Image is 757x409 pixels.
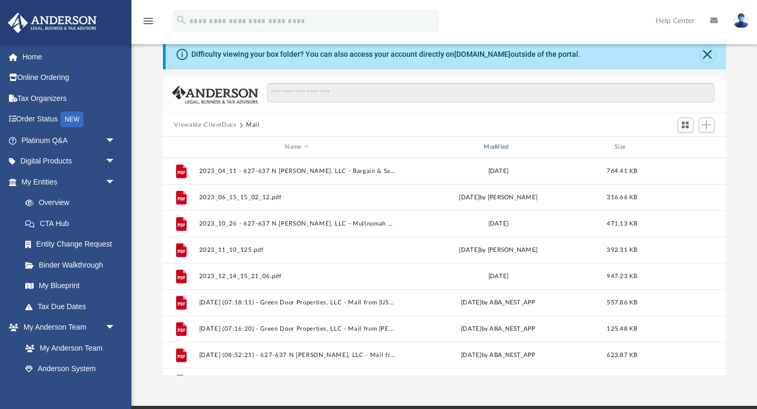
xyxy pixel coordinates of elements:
button: 2023_04_11 - 627-637 N [PERSON_NAME], LLC - Bargain & Sale Deed - Lawyers Title.pdf [199,168,395,175]
a: My Anderson Team [15,338,121,359]
input: Search files and folders [267,83,714,103]
div: Difficulty viewing your box folder? You can also access your account directly on outside of the p... [191,49,580,60]
div: Size [601,142,643,152]
span: 623.87 KB [607,352,637,358]
div: id [648,142,721,152]
a: Anderson System [15,359,126,380]
span: arrow_drop_down [105,171,126,193]
div: [DATE] [400,219,597,229]
img: Anderson Advisors Platinum Portal [5,13,100,33]
div: NEW [60,111,84,127]
i: search [176,14,187,26]
button: [DATE] (07:16:20) - Green Door Properties, LLC - Mail from [PERSON_NAME], Governor.pdf [199,325,395,332]
div: grid [163,158,726,376]
button: 2023_12_14_15_21_06.pdf [199,273,395,280]
span: arrow_drop_down [105,317,126,339]
a: Overview [15,192,131,213]
span: 125.48 KB [607,326,637,332]
a: My Entitiesarrow_drop_down [7,171,131,192]
span: 764.41 KB [607,168,637,174]
span: arrow_drop_down [105,130,126,151]
span: arrow_drop_down [105,151,126,172]
button: [DATE] (07:18:11) - Green Door Properties, LLC - Mail from [US_STATE] [PERSON_NAME], Governor.pdf [199,299,395,306]
a: Tax Organizers [7,88,131,109]
span: 471.13 KB [607,221,637,227]
div: [DATE] by ABA_NEST_APP [400,298,597,308]
div: [DATE] [400,272,597,281]
div: [DATE] by ABA_NEST_APP [400,324,597,334]
span: 557.86 KB [607,300,637,305]
button: Switch to Grid View [678,118,693,132]
a: Binder Walkthrough [15,254,131,275]
button: Mail [246,120,260,130]
button: Viewable-ClientDocs [174,120,236,130]
div: [DATE] [400,167,597,176]
a: Order StatusNEW [7,109,131,130]
a: Home [7,46,131,67]
a: menu [142,20,155,27]
button: 2023_11_10_125.pdf [199,247,395,253]
span: 947.23 KB [607,273,637,279]
span: 316.66 KB [607,195,637,200]
div: [DATE] by ABA_NEST_APP [400,351,597,360]
a: Digital Productsarrow_drop_down [7,151,131,172]
div: id [167,142,193,152]
a: Platinum Q&Aarrow_drop_down [7,130,131,151]
i: menu [142,15,155,27]
div: [DATE] by [PERSON_NAME] [400,246,597,255]
span: 392.31 KB [607,247,637,253]
div: Modified [400,142,596,152]
a: My Anderson Teamarrow_drop_down [7,317,126,338]
button: 2023_06_15_15_02_12.pdf [199,194,395,201]
div: [DATE] by [PERSON_NAME] [400,193,597,202]
a: [DOMAIN_NAME] [454,50,510,58]
a: CTA Hub [15,213,131,234]
div: Name [198,142,395,152]
button: Close [700,47,715,62]
a: Online Ordering [7,67,131,88]
img: User Pic [733,13,749,28]
button: [DATE] (08:52:21) - 627-637 N [PERSON_NAME], LLC - Mail from [GEOGRAPHIC_DATA] [US_STATE][GEOGRAP... [199,352,395,359]
button: 2023_10_26 - 627-637 N [PERSON_NAME], LLC - Multnomah County Division of Assessment, Recording, &... [199,220,395,227]
button: Add [699,118,714,132]
a: Entity Change Request [15,234,131,255]
a: My Blueprint [15,275,126,296]
a: Tax Due Dates [15,296,131,317]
